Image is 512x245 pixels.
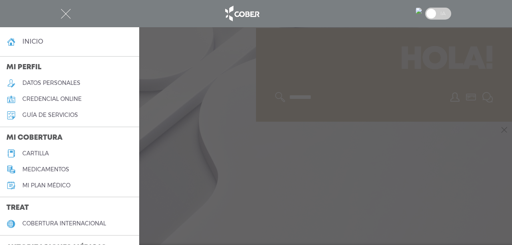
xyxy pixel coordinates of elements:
[22,166,69,173] h5: medicamentos
[22,96,82,102] h5: credencial online
[22,112,78,118] h5: guía de servicios
[22,38,43,45] h4: inicio
[22,150,49,157] h5: cartilla
[221,4,263,23] img: logo_cober_home-white.png
[22,220,106,227] h5: cobertura internacional
[22,80,80,86] h5: datos personales
[22,182,70,189] h5: Mi plan médico
[416,8,422,14] img: 778
[61,9,71,19] img: Cober_menu-close-white.svg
